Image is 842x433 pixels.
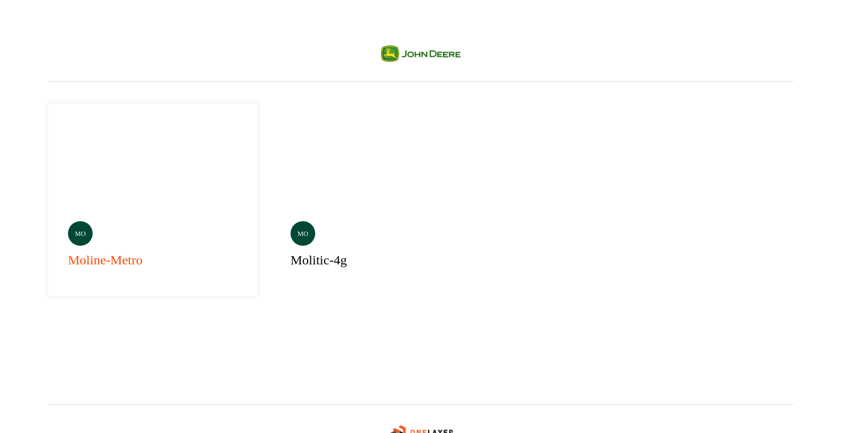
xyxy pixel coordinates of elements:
[271,103,480,296] a: Selectedmomolitic-4g
[298,229,308,239] p: mo
[68,250,143,270] h3: moline-metro
[426,119,451,130] p: Selected
[75,229,86,239] p: mo
[48,103,258,296] a: momoline-metro
[291,250,347,270] h3: molitic-4g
